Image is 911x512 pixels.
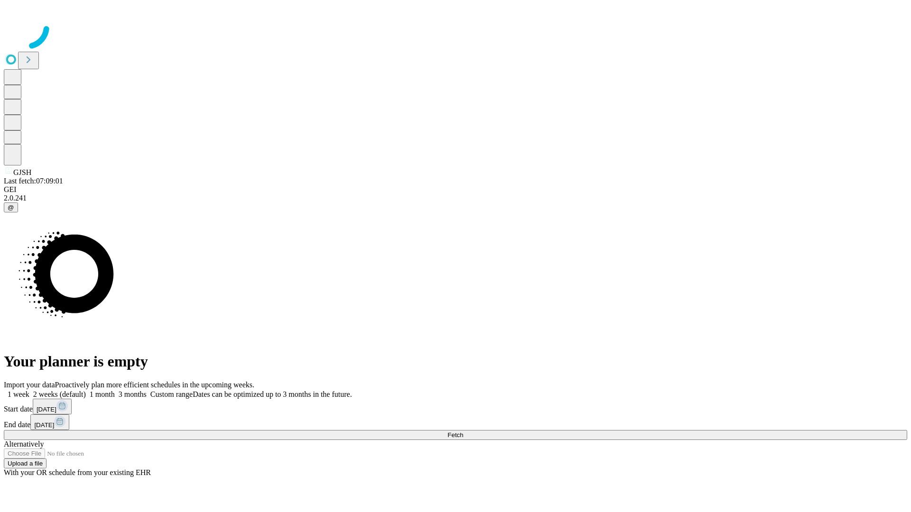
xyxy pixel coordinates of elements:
[34,421,54,429] span: [DATE]
[4,194,907,202] div: 2.0.241
[119,390,147,398] span: 3 months
[4,458,46,468] button: Upload a file
[37,406,56,413] span: [DATE]
[193,390,352,398] span: Dates can be optimized up to 3 months in the future.
[4,440,44,448] span: Alternatively
[13,168,31,176] span: GJSH
[4,414,907,430] div: End date
[33,390,86,398] span: 2 weeks (default)
[4,202,18,212] button: @
[447,431,463,439] span: Fetch
[30,414,69,430] button: [DATE]
[4,185,907,194] div: GEI
[55,381,254,389] span: Proactively plan more efficient schedules in the upcoming weeks.
[4,430,907,440] button: Fetch
[90,390,115,398] span: 1 month
[150,390,193,398] span: Custom range
[4,177,63,185] span: Last fetch: 07:09:01
[4,468,151,476] span: With your OR schedule from your existing EHR
[8,390,29,398] span: 1 week
[4,399,907,414] div: Start date
[4,353,907,370] h1: Your planner is empty
[4,381,55,389] span: Import your data
[33,399,72,414] button: [DATE]
[8,204,14,211] span: @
